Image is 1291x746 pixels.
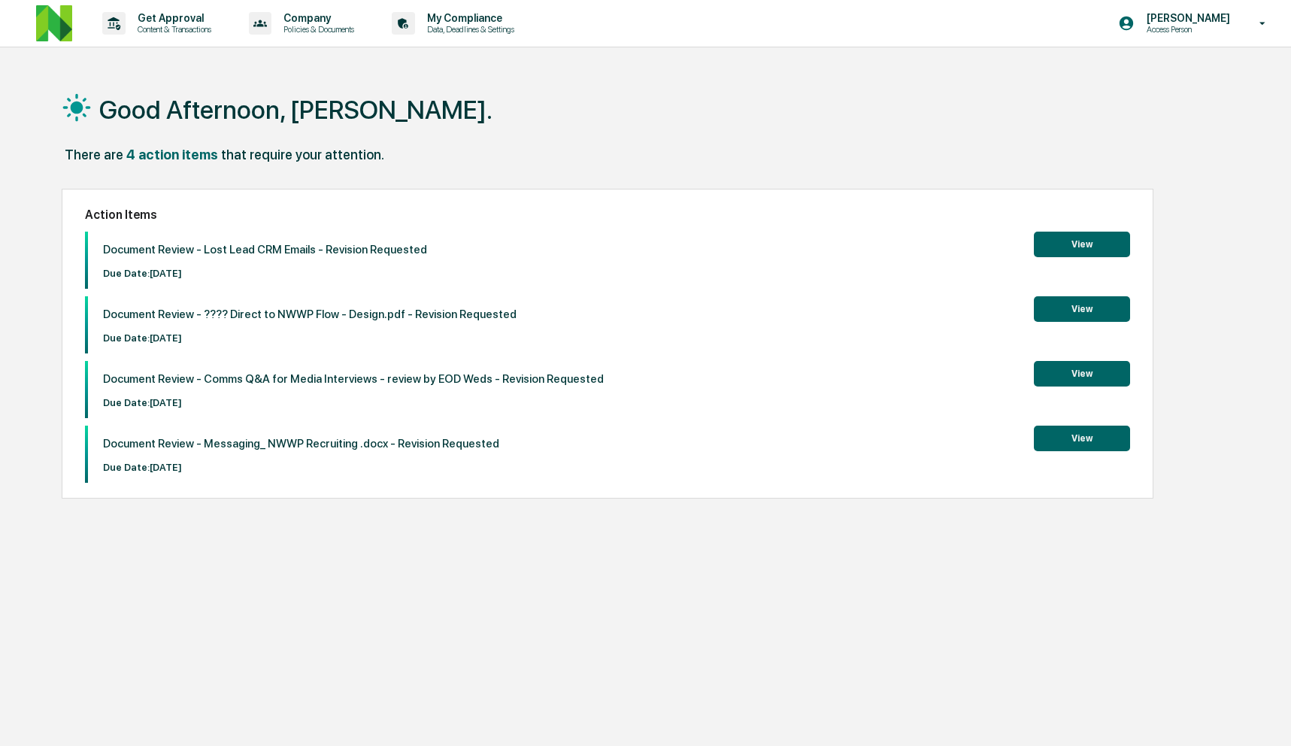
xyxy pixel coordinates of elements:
p: Company [271,12,362,24]
h1: Good Afternoon, [PERSON_NAME]. [99,95,492,125]
button: View [1034,232,1130,257]
a: View [1034,430,1130,444]
p: Due Date: [DATE] [103,268,427,279]
p: Due Date: [DATE] [103,462,499,473]
p: Access Person [1135,24,1238,35]
p: Get Approval [126,12,219,24]
p: Document Review - Lost Lead CRM Emails - Revision Requested [103,243,427,256]
p: [PERSON_NAME] [1135,12,1238,24]
button: View [1034,361,1130,387]
p: Document Review - ???? Direct to NWWP Flow - Design.pdf - Revision Requested [103,308,517,321]
p: Due Date: [DATE] [103,332,517,344]
button: View [1034,296,1130,322]
p: Due Date: [DATE] [103,397,604,408]
p: Policies & Documents [271,24,362,35]
img: logo [36,5,72,41]
p: Document Review - Comms Q&A for Media Interviews - review by EOD Weds - Revision Requested [103,372,604,386]
div: that require your attention. [221,147,384,162]
p: Document Review - Messaging_ NWWP Recruiting .docx - Revision Requested [103,437,499,450]
p: Data, Deadlines & Settings [415,24,522,35]
a: View [1034,365,1130,380]
div: There are [65,147,123,162]
p: My Compliance [415,12,522,24]
h2: Action Items [85,208,1131,222]
div: 4 action items [126,147,218,162]
a: View [1034,301,1130,315]
a: View [1034,236,1130,250]
p: Content & Transactions [126,24,219,35]
button: View [1034,426,1130,451]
